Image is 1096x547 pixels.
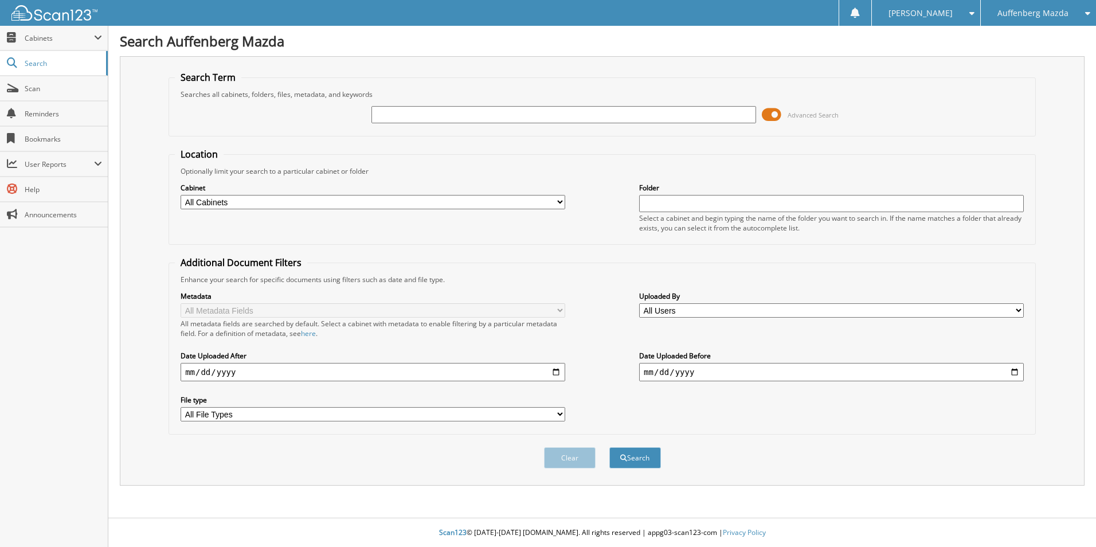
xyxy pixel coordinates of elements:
div: Optionally limit your search to a particular cabinet or folder [175,166,1030,176]
label: Date Uploaded Before [639,351,1024,361]
div: Select a cabinet and begin typing the name of the folder you want to search in. If the name match... [639,213,1024,233]
span: Auffenberg Mazda [997,10,1068,17]
a: Privacy Policy [723,528,766,537]
div: © [DATE]-[DATE] [DOMAIN_NAME]. All rights reserved | appg03-scan123-com | [108,519,1096,547]
span: Bookmarks [25,134,102,144]
div: Enhance your search for specific documents using filters such as date and file type. [175,275,1030,284]
label: Folder [639,183,1024,193]
button: Clear [544,447,596,468]
label: Uploaded By [639,291,1024,301]
span: Scan123 [439,528,467,537]
div: All metadata fields are searched by default. Select a cabinet with metadata to enable filtering b... [181,319,565,338]
span: Search [25,58,100,68]
legend: Additional Document Filters [175,256,307,269]
span: Help [25,185,102,194]
legend: Search Term [175,71,241,84]
label: Cabinet [181,183,565,193]
span: Advanced Search [788,111,839,119]
h1: Search Auffenberg Mazda [120,32,1085,50]
label: File type [181,395,565,405]
span: User Reports [25,159,94,169]
label: Metadata [181,291,565,301]
button: Search [609,447,661,468]
input: start [181,363,565,381]
span: Scan [25,84,102,93]
input: end [639,363,1024,381]
span: Cabinets [25,33,94,43]
legend: Location [175,148,224,161]
span: Announcements [25,210,102,220]
label: Date Uploaded After [181,351,565,361]
div: Searches all cabinets, folders, files, metadata, and keywords [175,89,1030,99]
span: [PERSON_NAME] [888,10,953,17]
a: here [301,329,316,338]
img: scan123-logo-white.svg [11,5,97,21]
span: Reminders [25,109,102,119]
